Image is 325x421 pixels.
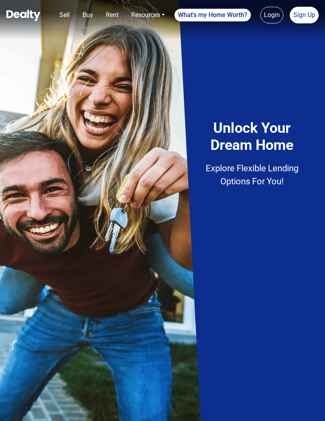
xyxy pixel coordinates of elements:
[103,7,122,23] a: Rent
[56,7,73,23] a: Sell
[128,7,168,23] a: Resources
[290,7,319,23] a: Sign Up
[203,162,300,188] p: Explore Flexible Lending Options For You!
[174,9,251,21] a: What's my Home Worth?
[6,10,40,21] img: Dealty - Buy, Sell & Rent Homes
[79,7,96,23] a: Buy
[203,120,300,154] h4: Unlock Your Dream Home
[260,7,283,23] a: Login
